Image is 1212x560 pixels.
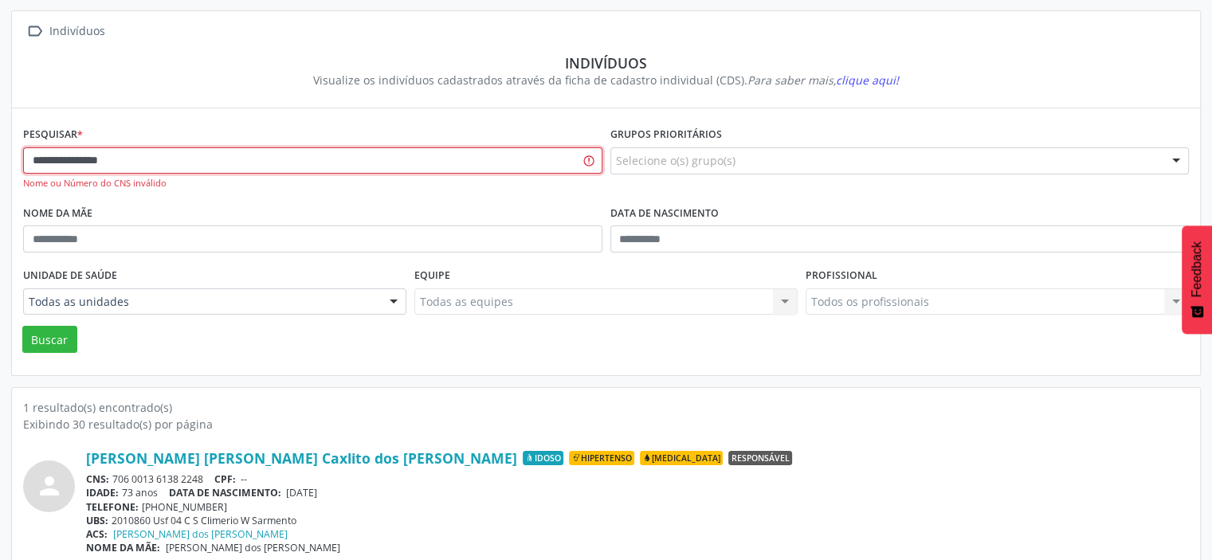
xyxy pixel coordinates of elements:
[286,486,317,499] span: [DATE]
[610,123,722,147] label: Grupos prioritários
[34,72,1178,88] div: Visualize os indivíduos cadastrados através da ficha de cadastro individual (CDS).
[610,202,719,226] label: Data de nascimento
[86,514,108,527] span: UBS:
[23,202,92,226] label: Nome da mãe
[523,451,563,465] span: Idoso
[166,541,340,554] span: [PERSON_NAME] dos [PERSON_NAME]
[569,451,634,465] span: Hipertenso
[86,486,119,499] span: IDADE:
[23,20,108,43] a:  Indivíduos
[23,264,117,288] label: Unidade de saúde
[34,54,1178,72] div: Indivíduos
[86,514,1189,527] div: 2010860 Usf 04 C S Climerio W Sarmento
[86,541,160,554] span: NOME DA MÃE:
[747,72,899,88] i: Para saber mais,
[616,152,735,169] span: Selecione o(s) grupo(s)
[169,486,281,499] span: DATA DE NASCIMENTO:
[640,451,723,465] span: [MEDICAL_DATA]
[806,264,877,288] label: Profissional
[86,500,1189,514] div: [PHONE_NUMBER]
[414,264,450,288] label: Equipe
[23,177,602,190] div: Nome ou Número do CNS inválido
[86,472,1189,486] div: 706 0013 6138 2248
[113,527,288,541] a: [PERSON_NAME] dos [PERSON_NAME]
[23,123,83,147] label: Pesquisar
[29,294,374,310] span: Todas as unidades
[241,472,247,486] span: --
[86,472,109,486] span: CNS:
[86,527,108,541] span: ACS:
[86,500,139,514] span: TELEFONE:
[728,451,792,465] span: Responsável
[35,472,64,500] i: person
[1182,225,1212,334] button: Feedback - Mostrar pesquisa
[23,416,1189,433] div: Exibindo 30 resultado(s) por página
[836,72,899,88] span: clique aqui!
[214,472,236,486] span: CPF:
[46,20,108,43] div: Indivíduos
[86,449,517,467] a: [PERSON_NAME] [PERSON_NAME] Caxlito dos [PERSON_NAME]
[23,20,46,43] i: 
[23,399,1189,416] div: 1 resultado(s) encontrado(s)
[22,326,77,353] button: Buscar
[1190,241,1204,297] span: Feedback
[86,486,1189,499] div: 73 anos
